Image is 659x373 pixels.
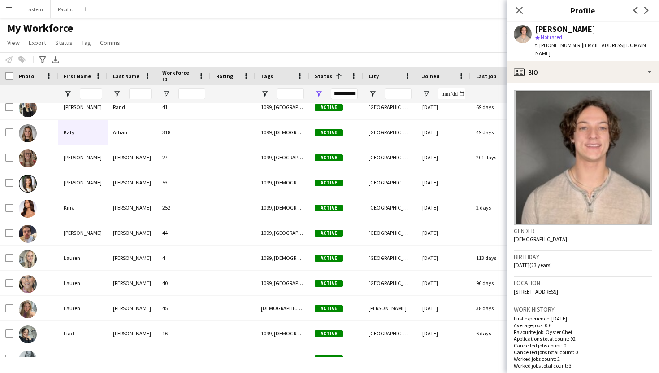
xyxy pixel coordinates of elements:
div: 1099, [GEOGRAPHIC_DATA], [DEMOGRAPHIC_DATA] [256,145,309,170]
span: Active [315,355,343,362]
img: Lauren Koehl [19,250,37,268]
div: 201 days [471,145,525,170]
input: Tags Filter Input [277,88,304,99]
div: [PERSON_NAME] [58,145,108,170]
span: First Name [64,73,91,79]
p: Average jobs: 0.6 [514,322,652,329]
div: [DATE] [417,195,471,220]
h3: Work history [514,305,652,313]
div: 1099, [GEOGRAPHIC_DATA], [DEMOGRAPHIC_DATA] [256,95,309,119]
img: Kirra Santos [19,200,37,218]
div: 44 [157,220,211,245]
span: t. [PHONE_NUMBER] [535,42,582,48]
span: Tags [261,73,273,79]
div: [GEOGRAPHIC_DATA] [363,271,417,295]
button: Open Filter Menu [64,90,72,98]
p: Worked jobs count: 2 [514,355,652,362]
div: Lauren [58,271,108,295]
div: [PERSON_NAME] [108,195,157,220]
span: Active [315,330,343,337]
div: [PERSON_NAME] [58,170,108,195]
span: Active [315,154,343,161]
div: Bio [507,61,659,83]
div: [DATE] [417,271,471,295]
img: Kyle Phyfer [19,225,37,243]
div: 96 days [471,271,525,295]
span: | [EMAIL_ADDRESS][DOMAIN_NAME] [535,42,649,57]
div: Lily [58,346,108,371]
div: 41 [157,95,211,119]
input: First Name Filter Input [80,88,102,99]
span: View [7,39,20,47]
p: Favourite job: Oyster Chef [514,329,652,335]
span: Active [315,104,343,111]
p: First experience: [DATE] [514,315,652,322]
div: [PERSON_NAME] [108,321,157,346]
img: Katie Rand [19,99,37,117]
input: Joined Filter Input [438,88,465,99]
div: 318 [157,120,211,145]
span: Active [315,230,343,237]
div: Rand [108,95,157,119]
div: [DATE] [417,321,471,346]
div: [PERSON_NAME] [363,296,417,320]
span: Active [315,205,343,211]
div: 27 [157,145,211,170]
div: 113 days [471,246,525,270]
span: Export [29,39,46,47]
button: Pacific [51,0,80,18]
span: [DATE] (23 years) [514,262,552,268]
span: City [369,73,379,79]
span: Photo [19,73,34,79]
div: 1099, [DEMOGRAPHIC_DATA], [GEOGRAPHIC_DATA] [256,195,309,220]
div: [DATE] [417,120,471,145]
span: Tag [82,39,91,47]
span: Last job [476,73,496,79]
div: 4 [157,246,211,270]
a: Tag [78,37,95,48]
img: Lauren Utke [19,300,37,318]
div: [GEOGRAPHIC_DATA] [363,145,417,170]
div: [PERSON_NAME] [108,346,157,371]
span: Rating [216,73,233,79]
div: [DATE] [417,145,471,170]
div: 53 [157,170,211,195]
button: Open Filter Menu [369,90,377,98]
a: Export [25,37,50,48]
div: [DATE] [417,346,471,371]
div: 252 [157,195,211,220]
img: Kellie Hoover [19,149,37,167]
span: Status [315,73,332,79]
div: [GEOGRAPHIC_DATA] [363,321,417,346]
div: [PERSON_NAME] [108,145,157,170]
div: 1099, [DEMOGRAPHIC_DATA], [US_STATE] [256,120,309,145]
div: [PERSON_NAME] [108,296,157,320]
div: [GEOGRAPHIC_DATA] [363,220,417,245]
div: [GEOGRAPHIC_DATA] [363,195,417,220]
span: My Workforce [7,22,73,35]
button: Open Filter Menu [315,90,323,98]
span: Last Name [113,73,139,79]
a: View [4,37,23,48]
span: Active [315,305,343,312]
a: Status [52,37,76,48]
app-action-btn: Advanced filters [37,54,48,65]
div: 49 days [471,120,525,145]
span: Not rated [541,34,562,40]
div: 40 [157,271,211,295]
div: [GEOGRAPHIC_DATA] [363,95,417,119]
div: Lauren [58,246,108,270]
img: Lauren Pigue [19,275,37,293]
span: [STREET_ADDRESS] [514,288,558,295]
button: Open Filter Menu [162,90,170,98]
span: Active [315,280,343,287]
div: Katy [58,120,108,145]
span: Active [315,129,343,136]
button: Open Filter Menu [261,90,269,98]
span: Joined [422,73,440,79]
div: Liad [58,321,108,346]
div: 69 days [471,95,525,119]
input: Workforce ID Filter Input [178,88,205,99]
div: 1099, [DEMOGRAPHIC_DATA], [GEOGRAPHIC_DATA] [256,321,309,346]
a: Comms [96,37,124,48]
